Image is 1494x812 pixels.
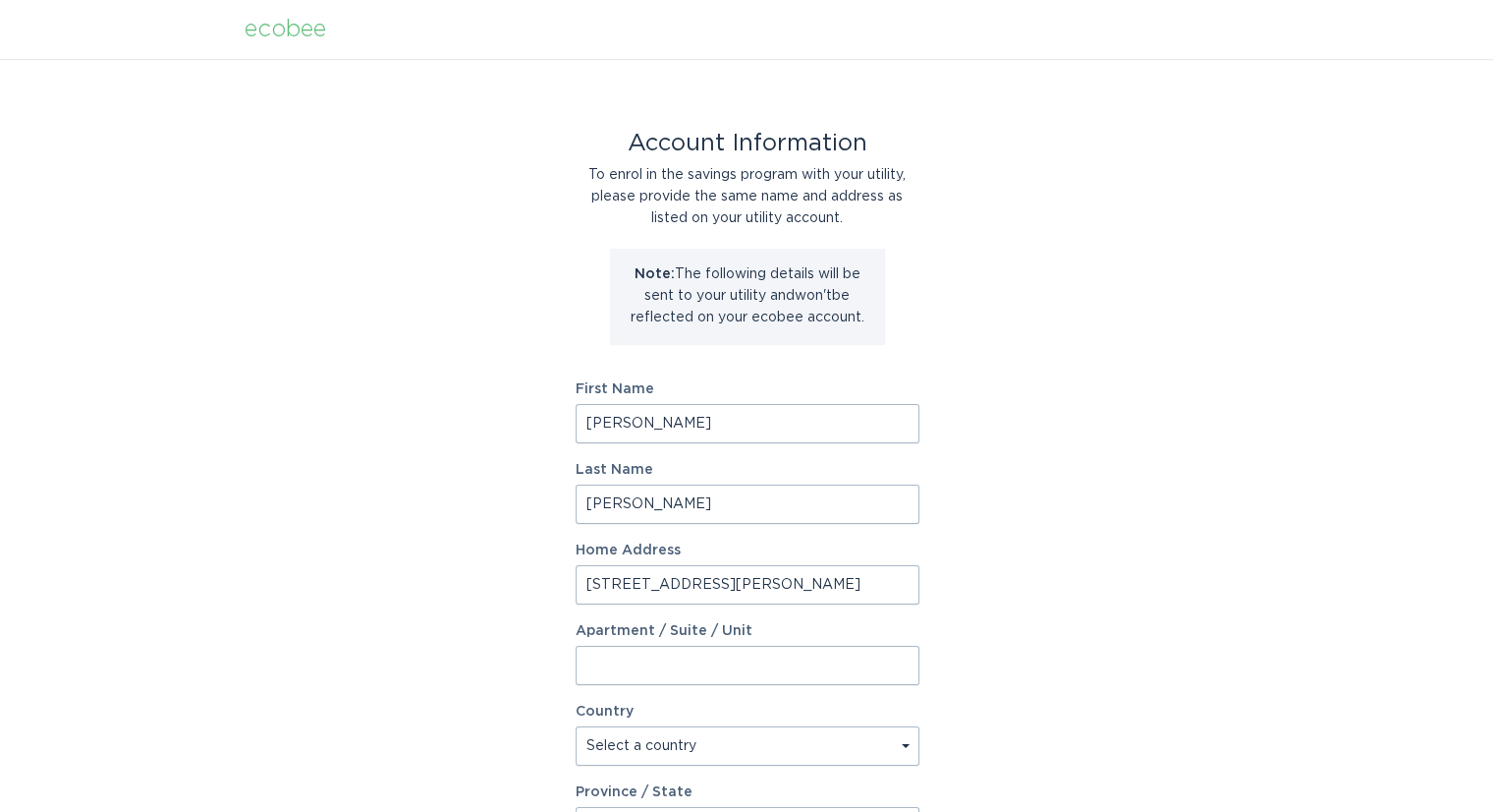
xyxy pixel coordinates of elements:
label: Home Address [576,544,919,557]
label: Last Name [576,463,919,477]
label: Province / State [576,785,692,799]
strong: Note: [635,267,675,281]
p: The following details will be sent to your utility and won't be reflected on your ecobee account. [625,263,870,328]
div: ecobee [245,19,326,40]
div: To enrol in the savings program with your utility, please provide the same name and address as li... [576,164,919,229]
label: Country [576,705,634,719]
div: Account Information [576,133,919,154]
label: First Name [576,382,919,396]
label: Apartment / Suite / Unit [576,624,919,638]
